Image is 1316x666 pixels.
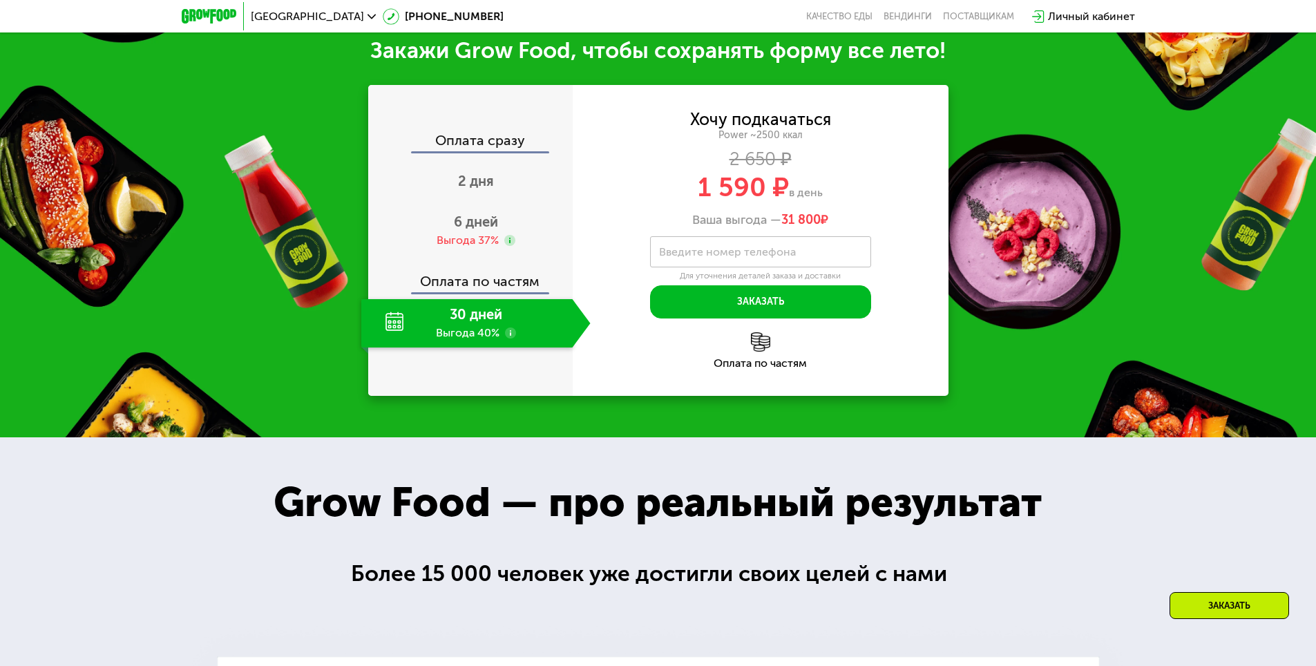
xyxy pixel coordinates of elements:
div: Более 15 000 человек уже достигли своих целей с нами [351,557,965,591]
a: [PHONE_NUMBER] [383,8,504,25]
img: l6xcnZfty9opOoJh.png [751,332,770,352]
span: 2 дня [458,173,494,189]
span: в день [789,186,823,199]
span: 6 дней [454,213,498,230]
div: Power ~2500 ккал [573,129,948,142]
button: Заказать [650,285,871,318]
div: Оплата по частям [573,358,948,369]
div: Оплата по частям [370,260,573,292]
div: Ваша выгода — [573,213,948,228]
label: Введите номер телефона [659,248,796,256]
div: Хочу подкачаться [690,112,831,127]
div: поставщикам [943,11,1014,22]
div: Личный кабинет [1048,8,1135,25]
span: 1 590 ₽ [698,171,789,203]
div: 2 650 ₽ [573,152,948,167]
div: Выгода 37% [437,233,499,248]
div: Заказать [1170,592,1289,619]
span: [GEOGRAPHIC_DATA] [251,11,364,22]
div: Оплата сразу [370,133,573,151]
span: 31 800 [781,212,821,227]
a: Вендинги [884,11,932,22]
div: Grow Food — про реальный результат [243,471,1072,533]
div: Для уточнения деталей заказа и доставки [650,271,871,282]
span: ₽ [781,213,828,228]
a: Качество еды [806,11,872,22]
